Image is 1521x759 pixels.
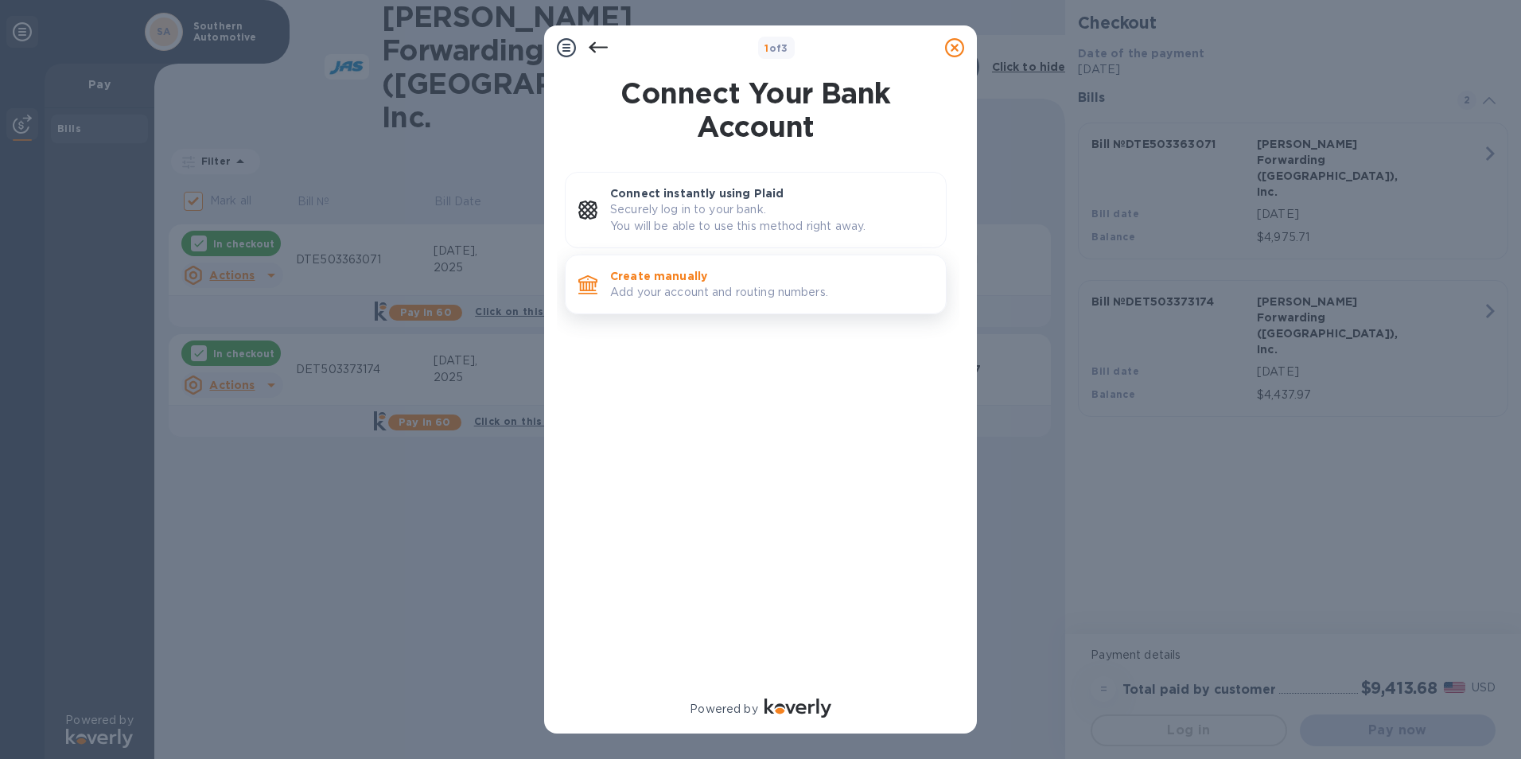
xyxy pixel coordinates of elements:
img: Logo [764,699,831,718]
p: Add your account and routing numbers. [610,284,933,301]
p: Create manually [610,268,933,284]
p: Powered by [690,701,757,718]
h1: Connect Your Bank Account [558,76,953,143]
p: Securely log in to your bank. You will be able to use this method right away. [610,201,933,235]
span: 1 [764,42,768,54]
b: of 3 [764,42,788,54]
p: Connect instantly using Plaid [610,185,933,201]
